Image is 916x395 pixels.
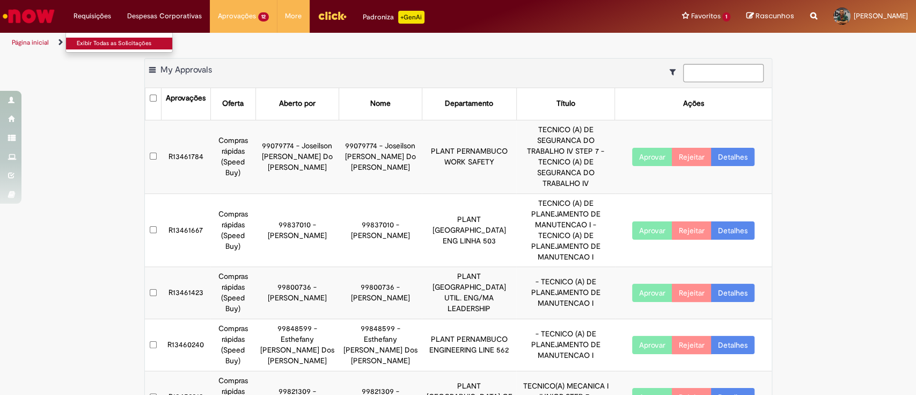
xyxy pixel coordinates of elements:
[255,319,339,371] td: 99848599 - Esthefany [PERSON_NAME] Dos [PERSON_NAME]
[210,319,255,371] td: Compras rápidas (Speed Buy)
[222,98,244,109] div: Oferta
[422,319,516,371] td: PLANT PERNAMBUCO ENGINEERING LINE 562
[632,336,672,354] button: Aprovar
[65,32,173,53] ul: Requisições
[279,98,316,109] div: Aberto por
[632,148,672,166] button: Aprovar
[711,336,754,354] a: Detalhes
[161,319,210,371] td: R13460240
[339,267,422,319] td: 99800736 - [PERSON_NAME]
[756,11,794,21] span: Rascunhos
[516,319,614,371] td: - TECNICO (A) DE PLANEJAMENTO DE MANUTENCAO I
[711,284,754,302] a: Detalhes
[218,11,256,21] span: Aprovações
[672,284,712,302] button: Rejeitar
[161,193,210,267] td: R13461667
[161,88,210,120] th: Aprovações
[339,193,422,267] td: 99837010 - [PERSON_NAME]
[363,11,424,24] div: Padroniza
[370,98,391,109] div: Nome
[746,11,794,21] a: Rascunhos
[711,221,754,240] a: Detalhes
[66,38,184,49] a: Exibir Todas as Solicitações
[339,120,422,193] td: 99079774 - Joseilson [PERSON_NAME] Do [PERSON_NAME]
[339,319,422,371] td: 99848599 - Esthefany [PERSON_NAME] Dos [PERSON_NAME]
[398,11,424,24] p: +GenAi
[258,12,269,21] span: 12
[516,193,614,267] td: TECNICO (A) DE PLANEJAMENTO DE MANUTENCAO I - TECNICO (A) DE PLANEJAMENTO DE MANUTENCAO I
[255,193,339,267] td: 99837010 - [PERSON_NAME]
[670,68,681,76] i: Mostrar filtros para: Suas Solicitações
[711,148,754,166] a: Detalhes
[672,336,712,354] button: Rejeitar
[632,221,672,240] button: Aprovar
[691,11,720,21] span: Favoritos
[683,98,704,109] div: Ações
[672,148,712,166] button: Rejeitar
[161,120,210,193] td: R13461784
[74,11,111,21] span: Requisições
[672,221,712,240] button: Rejeitar
[166,93,206,104] div: Aprovações
[318,8,347,24] img: click_logo_yellow_360x200.png
[127,11,202,21] span: Despesas Corporativas
[8,33,603,53] ul: Trilhas de página
[255,120,339,193] td: 99079774 - Joseilson [PERSON_NAME] Do [PERSON_NAME]
[422,120,516,193] td: PLANT PERNAMBUCO WORK SAFETY
[1,5,56,27] img: ServiceNow
[161,267,210,319] td: R13461423
[210,193,255,267] td: Compras rápidas (Speed Buy)
[210,267,255,319] td: Compras rápidas (Speed Buy)
[422,267,516,319] td: PLANT [GEOGRAPHIC_DATA] UTIL. ENG/MA LEADERSHIP
[445,98,493,109] div: Departamento
[722,12,730,21] span: 1
[255,267,339,319] td: 99800736 - [PERSON_NAME]
[632,284,672,302] button: Aprovar
[422,193,516,267] td: PLANT [GEOGRAPHIC_DATA] ENG LINHA 503
[160,64,212,75] span: My Approvals
[556,98,575,109] div: Título
[210,120,255,193] td: Compras rápidas (Speed Buy)
[12,38,49,47] a: Página inicial
[854,11,908,20] span: [PERSON_NAME]
[285,11,302,21] span: More
[516,267,614,319] td: - TECNICO (A) DE PLANEJAMENTO DE MANUTENCAO I
[516,120,614,193] td: TECNICO (A) DE SEGURANCA DO TRABALHO IV STEP 7 - TECNICO (A) DE SEGURANCA DO TRABALHO IV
